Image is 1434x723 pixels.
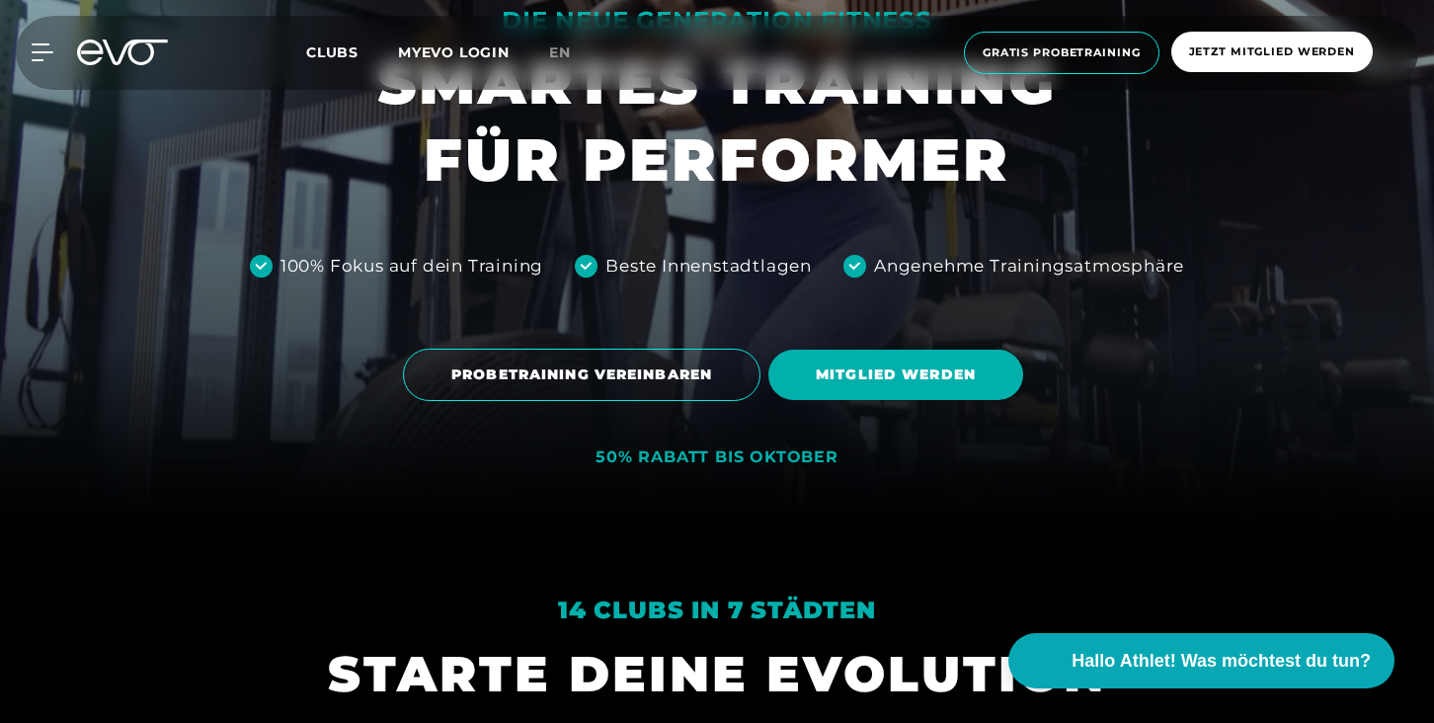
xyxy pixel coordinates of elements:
a: en [549,41,595,64]
a: MITGLIED WERDEN [768,335,1031,415]
span: en [549,43,571,61]
div: Beste Innenstadtlagen [605,254,812,280]
a: MYEVO LOGIN [398,43,510,61]
button: Hallo Athlet! Was möchtest du tun? [1008,633,1394,688]
a: Gratis Probetraining [958,32,1165,74]
span: PROBETRAINING VEREINBAREN [451,364,712,385]
a: Jetzt Mitglied werden [1165,32,1379,74]
em: 14 Clubs in 7 Städten [558,596,876,624]
div: Angenehme Trainingsatmosphäre [874,254,1184,280]
div: 50% RABATT BIS OKTOBER [596,447,838,468]
h1: SMARTES TRAINING FÜR PERFORMER [377,44,1057,199]
span: MITGLIED WERDEN [816,364,976,385]
a: PROBETRAINING VEREINBAREN [403,334,768,416]
div: 100% Fokus auf dein Training [280,254,543,280]
span: Jetzt Mitglied werden [1189,43,1355,60]
span: Clubs [306,43,358,61]
span: Gratis Probetraining [983,44,1141,61]
h1: STARTE DEINE EVOLUTION [328,642,1106,706]
a: Clubs [306,42,398,61]
span: Hallo Athlet! Was möchtest du tun? [1072,648,1371,675]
